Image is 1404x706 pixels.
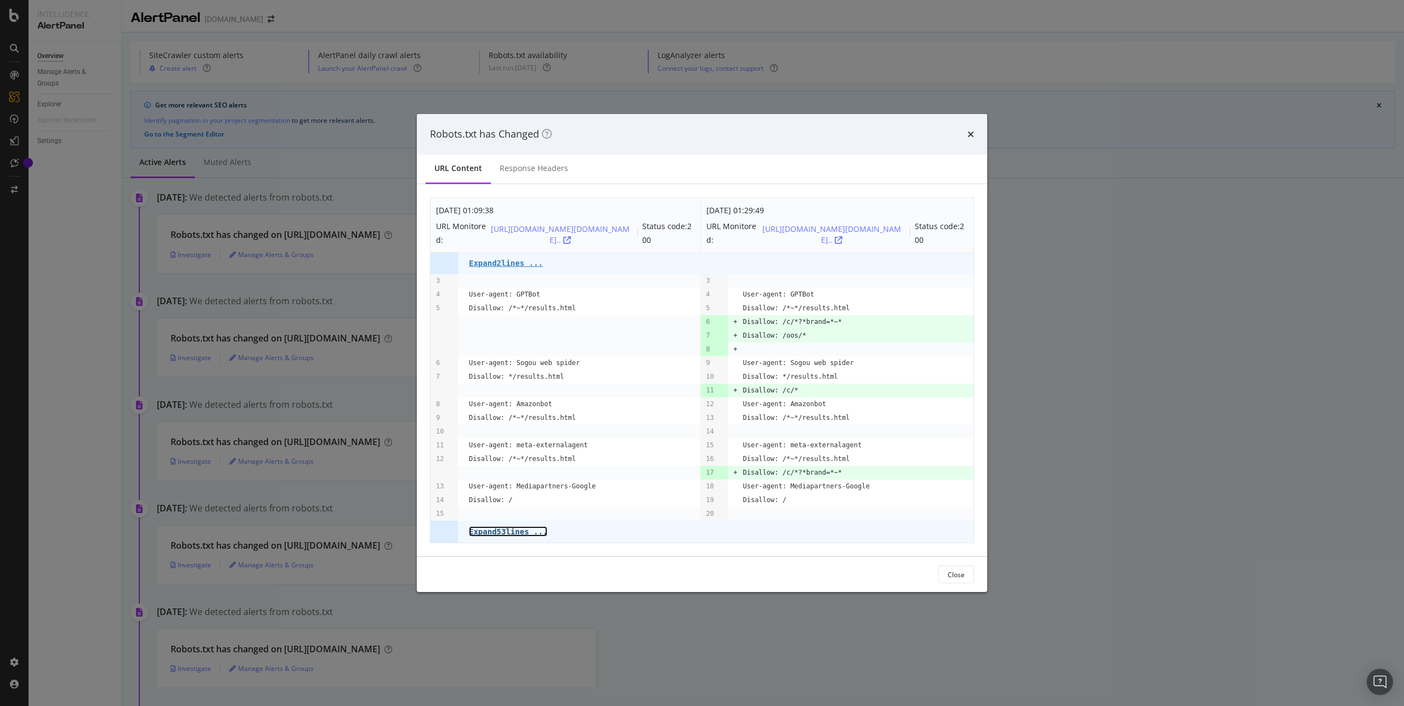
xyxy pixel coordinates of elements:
[743,452,850,466] pre: Disallow: /*~*/results.html
[706,274,710,288] pre: 3
[758,224,905,246] div: [URL][DOMAIN_NAME][DOMAIN_NAME]..
[733,315,737,329] pre: +
[706,301,710,315] pre: 5
[1367,669,1393,695] div: Open Intercom Messenger
[469,527,547,536] pre: Expand 53 lines ...
[706,343,710,356] pre: 8
[436,452,444,466] pre: 12
[706,480,714,493] pre: 18
[938,566,974,583] button: Close
[743,288,814,301] pre: User-agent: GPTBot
[436,370,440,384] pre: 7
[706,466,714,480] pre: 17
[436,203,695,217] div: [DATE] 01:09:38
[436,411,440,425] pre: 9
[706,452,714,466] pre: 16
[436,439,444,452] pre: 11
[469,439,588,452] pre: User-agent: meta-externalagent
[488,224,633,246] div: [URL][DOMAIN_NAME][DOMAIN_NAME]..
[436,493,444,507] pre: 14
[733,329,737,343] pre: +
[706,411,714,425] pre: 13
[706,329,710,343] pre: 7
[436,274,440,288] pre: 3
[743,493,786,507] pre: Disallow: /
[469,288,540,301] pre: User-agent: GPTBot
[706,315,710,329] pre: 6
[743,370,837,384] pre: Disallow: */results.html
[488,224,633,234] a: [URL][DOMAIN_NAME][DOMAIN_NAME]..
[436,356,440,370] pre: 6
[743,301,850,315] pre: Disallow: /*~*/results.html
[436,507,444,521] pre: 15
[469,301,576,315] pre: Disallow: /*~*/results.html
[758,224,905,234] a: [URL][DOMAIN_NAME][DOMAIN_NAME]..
[706,219,968,247] div: URL Monitored: Status code: 200
[469,493,512,507] pre: Disallow: /
[469,356,580,370] pre: User-agent: Sogou web spider
[743,411,850,425] pre: Disallow: /*~*/results.html
[967,127,974,141] div: times
[743,356,853,370] pre: User-agent: Sogou web spider
[469,480,596,493] pre: User-agent: Mediapartners-Google
[733,384,737,397] pre: +
[743,329,806,343] pre: Disallow: /oos/*
[469,397,552,411] pre: User-agent: Amazonbot
[706,439,714,452] pre: 15
[733,466,737,480] pre: +
[706,288,710,301] pre: 4
[706,203,968,217] div: [DATE] 01:29:49
[469,370,564,384] pre: Disallow: */results.html
[436,425,444,439] pre: 10
[948,570,965,579] div: Close
[436,219,695,247] div: URL Monitored: Status code: 200
[743,466,842,480] pre: Disallow: /c/*?*brand=*~*
[430,127,552,141] div: Robots.txt has Changed
[436,480,444,493] pre: 13
[706,370,714,384] pre: 10
[743,384,798,397] pre: Disallow: /c/*
[743,439,862,452] pre: User-agent: meta-externalagent
[706,397,714,411] pre: 12
[436,288,440,301] pre: 4
[417,114,987,592] div: modal
[743,397,826,411] pre: User-agent: Amazonbot
[500,163,568,174] div: Response Headers
[488,226,633,243] button: [URL][DOMAIN_NAME][DOMAIN_NAME]..
[743,480,869,493] pre: User-agent: Mediapartners-Google
[706,425,714,439] pre: 14
[436,301,440,315] pre: 5
[469,411,576,425] pre: Disallow: /*~*/results.html
[706,493,714,507] pre: 19
[706,384,714,397] pre: 11
[436,397,440,411] pre: 8
[469,259,543,267] pre: Expand 2 lines ...
[434,163,482,174] div: URL Content
[469,452,576,466] pre: Disallow: /*~*/results.html
[733,343,737,356] pre: +
[706,356,710,370] pre: 9
[743,315,842,329] pre: Disallow: /c/*?*brand=*~*
[706,507,714,521] pre: 20
[758,226,905,243] button: [URL][DOMAIN_NAME][DOMAIN_NAME]..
